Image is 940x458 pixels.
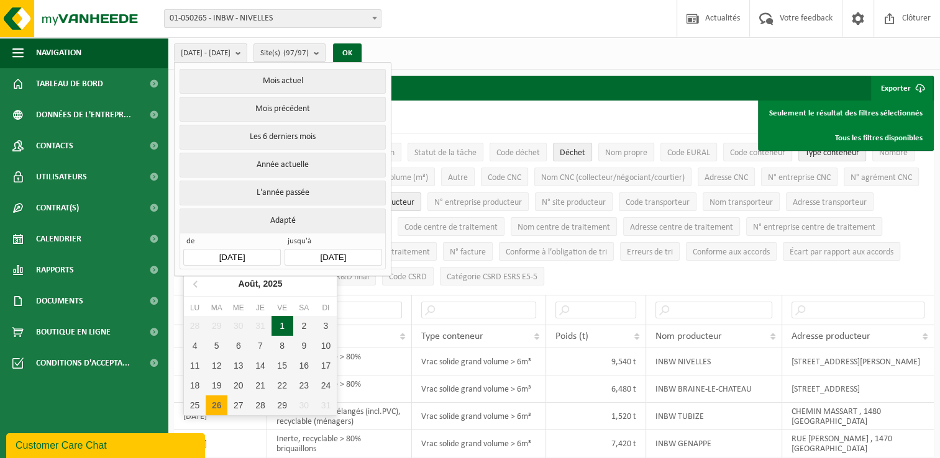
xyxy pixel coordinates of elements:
[448,173,468,182] span: Autre
[760,125,932,150] a: Tous les filtres disponibles
[805,148,859,158] span: Type conteneur
[686,242,777,261] button: Conforme aux accords : Activate to sort
[646,348,782,375] td: INBW NIVELLES
[560,148,585,158] span: Déchet
[490,143,547,161] button: Code déchetCode déchet: Activate to sort
[793,198,867,207] span: Adresse transporteur
[164,9,381,28] span: 01-050265 - INBW - NIVELLES
[315,302,337,314] div: Di
[450,248,486,257] span: N° facture
[385,173,428,182] span: Volume (m³)
[206,316,227,336] div: 29
[481,168,528,186] button: Code CNCCode CNC: Activate to sort
[227,395,249,415] div: 27
[180,125,385,150] button: Les 6 derniers mois
[710,198,773,207] span: Nom transporteur
[404,223,498,232] span: Code centre de traitement
[333,43,362,63] button: OK
[272,302,293,314] div: Ve
[227,336,249,356] div: 6
[730,148,785,158] span: Code conteneur
[249,336,271,356] div: 7
[792,331,870,341] span: Adresse producteur
[283,49,309,57] count: (97/97)
[518,223,610,232] span: Nom centre de traitement
[646,403,782,430] td: INBW TUBIZE
[414,148,477,158] span: Statut de la tâche
[598,143,654,161] button: Nom propreNom propre: Activate to sort
[698,168,755,186] button: Adresse CNCAdresse CNC: Activate to sort
[541,173,685,182] span: Nom CNC (collecteur/négociant/courtier)
[315,336,337,356] div: 10
[260,44,309,63] span: Site(s)
[293,336,315,356] div: 9
[746,217,882,236] button: N° entreprise centre de traitementN° entreprise centre de traitement: Activate to sort
[627,248,673,257] span: Erreurs de tri
[408,143,483,161] button: Statut de la tâcheStatut de la tâche: Activate to sort
[511,217,617,236] button: Nom centre de traitementNom centre de traitement: Activate to sort
[499,242,614,261] button: Conforme à l’obligation de tri : Activate to sort
[174,430,267,457] td: [DATE]
[267,348,412,375] td: Inerte, recyclable > 80% briquaillons
[285,236,381,249] span: jusqu'à
[272,356,293,375] div: 15
[496,148,540,158] span: Code déchet
[443,242,493,261] button: N° factureN° facture: Activate to sort
[605,148,647,158] span: Nom propre
[441,168,475,186] button: AutreAutre: Activate to sort
[180,69,385,94] button: Mois actuel
[174,403,267,430] td: [DATE]
[272,336,293,356] div: 8
[36,192,79,223] span: Contrat(s)
[412,375,546,403] td: Vrac solide grand volume > 6m³
[233,274,287,294] div: Août,
[723,143,792,161] button: Code conteneurCode conteneur: Activate to sort
[253,43,326,62] button: Site(s)(97/97)
[412,430,546,457] td: Vrac solide grand volume > 6m³
[249,302,271,314] div: Je
[693,248,770,257] span: Conforme aux accords
[844,168,919,186] button: N° agrément CNCN° agrément CNC: Activate to sort
[227,302,249,314] div: Me
[267,430,412,457] td: Inerte, recyclable > 80% briquaillons
[798,143,866,161] button: Type conteneurType conteneur: Activate to sort
[293,316,315,336] div: 2
[267,403,412,430] td: plastiques durs mélangés (incl.PVC), recyclable (ménagers)
[760,101,932,125] a: Seulement le résultat des filtres sélectionnés
[181,44,230,63] span: [DATE] - [DATE]
[447,272,537,282] span: Catégorie CSRD ESRS E5-5
[174,348,267,375] td: [DATE]
[206,395,227,415] div: 26
[546,348,646,375] td: 9,540 t
[398,217,504,236] button: Code centre de traitementCode centre de traitement: Activate to sort
[382,267,434,285] button: Code CSRDCode CSRD: Activate to sort
[623,217,740,236] button: Adresse centre de traitementAdresse centre de traitement: Activate to sort
[184,356,206,375] div: 11
[790,248,893,257] span: Écart par rapport aux accords
[184,316,206,336] div: 28
[782,430,934,457] td: RUE [PERSON_NAME] , 1470 [GEOGRAPHIC_DATA]
[267,375,412,403] td: Inerte, recyclable > 80% briquaillons
[315,316,337,336] div: 3
[165,10,381,27] span: 01-050265 - INBW - NIVELLES
[36,317,111,348] span: Boutique en ligne
[206,375,227,395] div: 19
[206,302,227,314] div: Ma
[655,331,722,341] span: Nom producteur
[36,223,81,254] span: Calendrier
[782,375,934,403] td: [STREET_ADDRESS]
[542,198,606,207] span: N° site producteur
[786,192,874,211] button: Adresse transporteurAdresse transporteur: Activate to sort
[180,209,385,233] button: Adapté
[293,356,315,375] div: 16
[227,375,249,395] div: 20
[272,375,293,395] div: 22
[546,375,646,403] td: 6,480 t
[36,99,131,130] span: Données de l'entrepr...
[227,316,249,336] div: 30
[174,43,247,62] button: [DATE] - [DATE]
[174,375,267,403] td: [DATE]
[871,76,933,101] button: Exporter
[421,331,483,341] span: Type conteneur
